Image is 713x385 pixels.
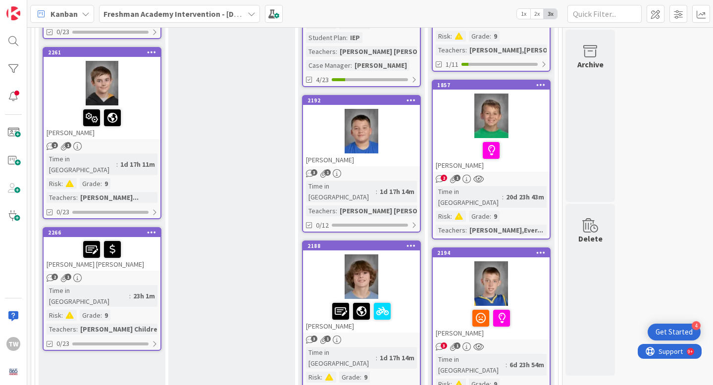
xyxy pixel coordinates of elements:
[103,9,276,19] b: Freshman Academy Intervention - [DATE]-[DATE]
[376,352,377,363] span: :
[78,324,174,335] div: [PERSON_NAME] Childress ...
[376,186,377,197] span: :
[6,337,20,351] div: TW
[80,178,101,189] div: Grade
[517,9,530,19] span: 1x
[451,211,452,222] span: :
[303,96,420,166] div: 2192[PERSON_NAME]
[306,46,336,57] div: Teachers
[303,299,420,333] div: [PERSON_NAME]
[433,306,550,339] div: [PERSON_NAME]
[316,75,329,85] span: 4/23
[504,192,547,202] div: 20d 23h 43m
[692,321,701,330] div: 4
[118,159,157,170] div: 1d 17h 11m
[346,32,348,43] span: :
[377,186,417,197] div: 1d 17h 14m
[491,211,500,222] div: 9
[324,336,331,342] span: 1
[433,248,550,339] div: 2194[PERSON_NAME]
[337,205,510,216] div: [PERSON_NAME] [PERSON_NAME] [PERSON_NAME] ...
[433,81,550,172] div: 1857[PERSON_NAME]
[48,229,160,236] div: 2266
[311,169,317,176] span: 3
[454,175,460,181] span: 1
[544,9,557,19] span: 3x
[51,274,58,280] span: 2
[48,49,160,56] div: 2261
[102,310,110,321] div: 9
[490,211,491,222] span: :
[303,96,420,105] div: 2192
[306,347,376,369] div: Time in [GEOGRAPHIC_DATA]
[44,237,160,271] div: [PERSON_NAME] [PERSON_NAME]
[47,153,116,175] div: Time in [GEOGRAPHIC_DATA]
[306,60,351,71] div: Case Manager
[61,310,63,321] span: :
[61,178,63,189] span: :
[437,249,550,256] div: 2194
[506,359,507,370] span: :
[530,9,544,19] span: 2x
[433,138,550,172] div: [PERSON_NAME]
[351,60,352,71] span: :
[21,1,45,13] span: Support
[131,290,157,301] div: 23h 1m
[339,372,360,383] div: Grade
[303,153,420,166] div: [PERSON_NAME]
[307,97,420,104] div: 2192
[51,142,58,148] span: 2
[437,82,550,89] div: 1857
[44,228,160,271] div: 2266[PERSON_NAME] [PERSON_NAME]
[303,241,420,333] div: 2188[PERSON_NAME]
[446,59,458,70] span: 1/11
[321,372,322,383] span: :
[129,290,131,301] span: :
[656,327,693,337] div: Get Started
[507,359,547,370] div: 6d 23h 54m
[336,205,337,216] span: :
[436,31,451,42] div: Risk
[467,45,644,55] div: [PERSON_NAME],[PERSON_NAME],[PERSON_NAME],T...
[44,228,160,237] div: 2266
[80,310,101,321] div: Grade
[433,81,550,90] div: 1857
[47,178,61,189] div: Risk
[648,324,701,340] div: Open Get Started checklist, remaining modules: 4
[436,225,465,236] div: Teachers
[101,178,102,189] span: :
[337,46,509,57] div: [PERSON_NAME] [PERSON_NAME] [PERSON_NAME]...
[352,60,409,71] div: [PERSON_NAME]
[467,225,546,236] div: [PERSON_NAME],Ever...
[567,5,642,23] input: Quick Filter...
[47,285,129,307] div: Time in [GEOGRAPHIC_DATA]
[44,48,160,139] div: 2261[PERSON_NAME]
[56,27,69,37] span: 0/23
[76,192,78,203] span: :
[78,192,141,203] div: [PERSON_NAME]...
[436,45,465,55] div: Teachers
[44,105,160,139] div: [PERSON_NAME]
[454,342,460,349] span: 1
[491,31,500,42] div: 9
[490,31,491,42] span: :
[76,324,78,335] span: :
[65,142,71,148] span: 1
[436,354,506,376] div: Time in [GEOGRAPHIC_DATA]
[306,205,336,216] div: Teachers
[102,178,110,189] div: 9
[116,159,118,170] span: :
[306,32,346,43] div: Student Plan
[433,248,550,257] div: 2194
[51,8,78,20] span: Kanban
[465,45,467,55] span: :
[502,192,504,202] span: :
[306,372,321,383] div: Risk
[360,372,361,383] span: :
[441,342,447,349] span: 3
[451,31,452,42] span: :
[56,207,69,217] span: 0/23
[361,372,370,383] div: 9
[316,220,329,231] span: 0/12
[303,241,420,250] div: 2188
